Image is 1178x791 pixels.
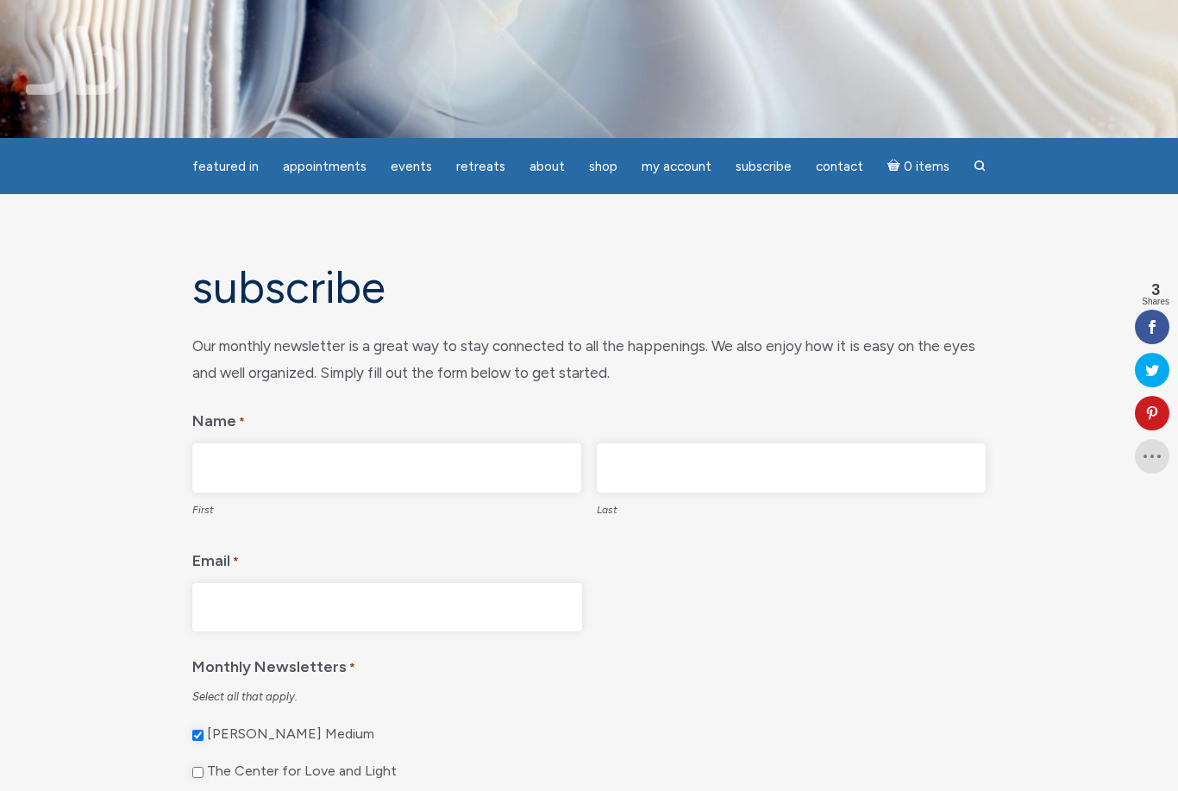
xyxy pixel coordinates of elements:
[736,159,792,174] span: Subscribe
[192,689,986,705] div: Select all that apply.
[391,159,432,174] span: Events
[207,725,374,744] label: [PERSON_NAME] Medium
[273,150,377,184] a: Appointments
[816,159,863,174] span: Contact
[456,159,505,174] span: Retreats
[877,148,960,184] a: Cart0 items
[26,26,123,95] img: Jamie Butler. The Everyday Medium
[579,150,628,184] a: Shop
[589,159,617,174] span: Shop
[887,159,904,174] i: Cart
[529,159,565,174] span: About
[192,263,986,312] h1: Subscribe
[207,763,397,781] label: The Center for Love and Light
[1142,298,1169,306] span: Shares
[192,333,986,386] div: Our monthly newsletter is a great way to stay connected to all the happenings. We also enjoy how ...
[642,159,711,174] span: My Account
[631,150,722,184] a: My Account
[192,399,986,436] legend: Name
[192,493,581,524] label: First
[192,539,239,576] label: Email
[446,150,516,184] a: Retreats
[182,150,269,184] a: featured in
[805,150,874,184] a: Contact
[380,150,442,184] a: Events
[192,159,259,174] span: featured in
[597,493,986,524] label: Last
[519,150,575,184] a: About
[283,159,367,174] span: Appointments
[904,160,949,173] span: 0 items
[725,150,802,184] a: Subscribe
[192,645,986,682] legend: Monthly Newsletters
[1142,282,1169,298] span: 3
